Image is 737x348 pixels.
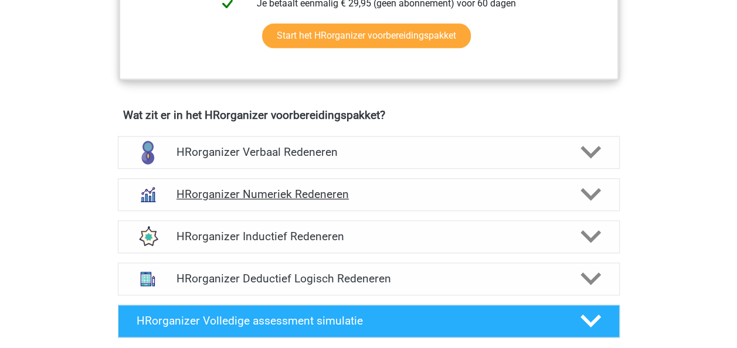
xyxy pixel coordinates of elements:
[262,23,471,48] a: Start het HRorganizer voorbereidingspakket
[133,137,163,168] img: verbaal redeneren
[176,230,561,243] h4: HRorganizer Inductief Redeneren
[176,145,561,159] h4: HRorganizer Verbaal Redeneren
[113,178,624,211] a: numeriek redeneren HRorganizer Numeriek Redeneren
[113,305,624,337] a: HRorganizer Volledige assessment simulatie
[113,220,624,253] a: figuurreeksen HRorganizer Inductief Redeneren
[176,187,561,201] h4: HRorganizer Numeriek Redeneren
[133,264,163,294] img: abstracte matrices
[133,221,163,252] img: figuurreeksen
[133,179,163,210] img: numeriek redeneren
[113,262,624,295] a: abstracte matrices HRorganizer Deductief Logisch Redeneren
[176,272,561,285] h4: HRorganizer Deductief Logisch Redeneren
[123,108,614,122] h4: Wat zit er in het HRorganizer voorbereidingspakket?
[113,136,624,169] a: verbaal redeneren HRorganizer Verbaal Redeneren
[137,314,561,327] h4: HRorganizer Volledige assessment simulatie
